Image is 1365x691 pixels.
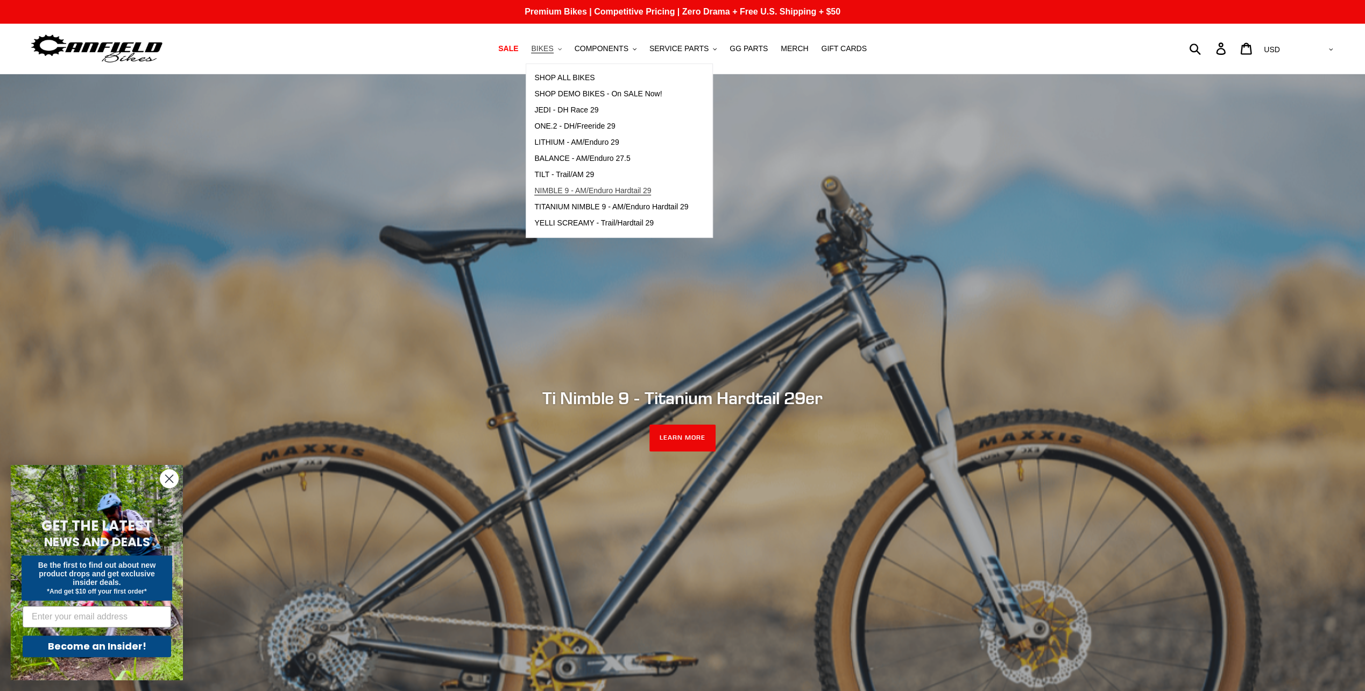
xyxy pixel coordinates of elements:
a: YELLI SCREAMY - Trail/Hardtail 29 [526,215,696,231]
a: MERCH [775,41,814,56]
span: TITANIUM NIMBLE 9 - AM/Enduro Hardtail 29 [534,202,688,211]
a: SHOP DEMO BIKES - On SALE Now! [526,86,696,102]
a: SHOP ALL BIKES [526,70,696,86]
a: LITHIUM - AM/Enduro 29 [526,135,696,151]
span: COMPONENTS [575,44,628,53]
button: Become an Insider! [23,636,171,657]
span: LITHIUM - AM/Enduro 29 [534,138,619,147]
a: JEDI - DH Race 29 [526,102,696,118]
button: SERVICE PARTS [644,41,722,56]
a: GIFT CARDS [816,41,872,56]
input: Search [1195,37,1222,60]
span: ONE.2 - DH/Freeride 29 [534,122,615,131]
span: GIFT CARDS [821,44,867,53]
h2: Ti Nimble 9 - Titanium Hardtail 29er [390,387,976,408]
span: GET THE LATEST [41,516,152,535]
span: SHOP DEMO BIKES - On SALE Now! [534,89,662,98]
span: BIKES [531,44,553,53]
span: SERVICE PARTS [649,44,709,53]
span: NIMBLE 9 - AM/Enduro Hardtail 29 [534,186,651,195]
span: Be the first to find out about new product drops and get exclusive insider deals. [38,561,156,587]
span: NEWS AND DEALS [44,533,150,551]
button: Close dialog [160,469,179,488]
span: YELLI SCREAMY - Trail/Hardtail 29 [534,218,654,228]
span: SHOP ALL BIKES [534,73,595,82]
a: NIMBLE 9 - AM/Enduro Hardtail 29 [526,183,696,199]
span: BALANCE - AM/Enduro 27.5 [534,154,630,163]
button: COMPONENTS [569,41,642,56]
a: LEARN MORE [649,425,716,452]
img: Canfield Bikes [30,32,164,66]
a: SALE [493,41,524,56]
span: TILT - Trail/AM 29 [534,170,594,179]
span: GG PARTS [730,44,768,53]
span: *And get $10 off your first order* [47,588,146,595]
a: ONE.2 - DH/Freeride 29 [526,118,696,135]
span: JEDI - DH Race 29 [534,105,598,115]
input: Enter your email address [23,606,171,627]
a: TITANIUM NIMBLE 9 - AM/Enduro Hardtail 29 [526,199,696,215]
a: BALANCE - AM/Enduro 27.5 [526,151,696,167]
a: GG PARTS [724,41,773,56]
span: SALE [498,44,518,53]
a: TILT - Trail/AM 29 [526,167,696,183]
button: BIKES [526,41,567,56]
span: MERCH [781,44,808,53]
